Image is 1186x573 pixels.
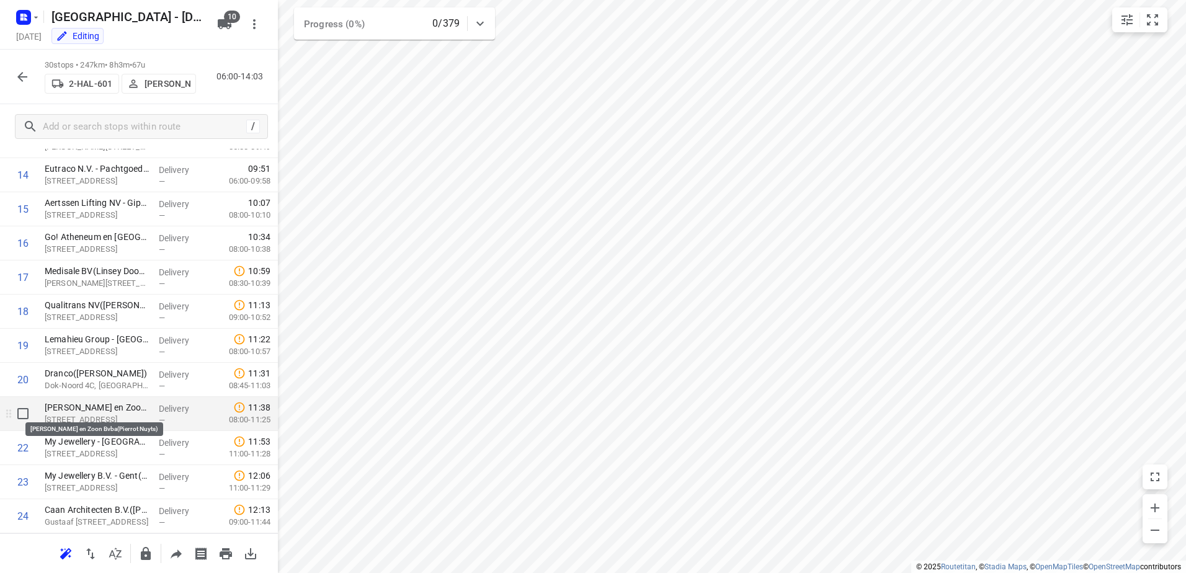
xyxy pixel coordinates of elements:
h5: [GEOGRAPHIC_DATA] - [DATE] [47,7,207,27]
p: 09:00-11:44 [209,516,270,528]
p: Qualitrans NV(Patrick Vuylsteke) [45,299,149,311]
p: [STREET_ADDRESS] [45,175,149,187]
p: 08:30-10:39 [209,277,270,290]
button: 2-HAL-601 [45,74,119,94]
p: Delivery [159,368,205,381]
p: Lemahieu Group - Gent(Jaimie Bonjé) [45,333,149,345]
p: 06:00-14:03 [216,70,268,83]
span: Select [11,401,35,426]
p: 11:00-11:29 [209,482,270,494]
button: More [242,12,267,37]
p: [PERSON_NAME] en Zoon Bvba(Pierrot Nuyts) [45,401,149,414]
span: Download route [238,547,263,559]
span: Print route [213,547,238,559]
p: 08:00-10:38 [209,243,270,255]
span: — [159,518,165,527]
div: small contained button group [1112,7,1167,32]
p: Delivery [159,232,205,244]
p: Delivery [159,471,205,483]
span: Reverse route [78,547,103,559]
p: [STREET_ADDRESS] [45,209,149,221]
p: 08:45-11:03 [209,380,270,392]
svg: Late [233,401,246,414]
span: — [159,450,165,459]
span: 11:38 [248,401,270,414]
div: 14 [17,169,29,181]
div: You are currently in edit mode. [56,30,99,42]
svg: Late [233,265,246,277]
p: 11:00-11:28 [209,448,270,460]
p: Delivery [159,300,205,313]
div: 19 [17,340,29,352]
p: Delivery [159,266,205,278]
h5: Project date [11,29,47,43]
p: Caan Architecten B.V.(Alice Smolders) [45,504,149,516]
div: 24 [17,510,29,522]
span: — [159,347,165,357]
p: My Jewellery - Gent - Kortedagsteeg(Storemanager - Gent -Kortedagsteeg) [45,435,149,448]
span: 10:59 [248,265,270,277]
div: 22 [17,442,29,454]
p: Delivery [159,437,205,449]
p: [STREET_ADDRESS] [45,345,149,358]
span: — [159,211,165,220]
p: Go! Atheneum en Leefschool De Tandem(Nicola Fordyn) [45,231,149,243]
div: Progress (0%)0/379 [294,7,495,40]
button: [PERSON_NAME] [122,74,196,94]
div: 20 [17,374,29,386]
svg: Late [233,435,246,448]
p: Medisale BV(Linsey Doom) [45,265,149,277]
input: Add or search stops within route [43,117,246,136]
span: Sort by time window [103,547,128,559]
button: Fit zoom [1140,7,1165,32]
p: 30 stops • 247km • 8h3m [45,60,196,71]
p: 0/379 [432,16,460,31]
span: 09:51 [248,162,270,175]
span: — [159,245,165,254]
a: OpenStreetMap [1089,562,1140,571]
a: OpenMapTiles [1035,562,1083,571]
p: Gustaaf Callierlaan 35, Gent [45,516,149,528]
p: Delivery [159,164,205,176]
p: 09:00-10:52 [209,311,270,324]
svg: Late [233,333,246,345]
span: — [159,313,165,322]
span: 11:13 [248,299,270,311]
span: 10 [224,11,240,23]
span: 11:31 [248,367,270,380]
p: 08:00-10:57 [209,345,270,358]
p: Dranco(Judy-Anne Resullar) [45,367,149,380]
div: 15 [17,203,29,215]
p: [PERSON_NAME] [145,79,190,89]
p: Dok-Noord 4C, [GEOGRAPHIC_DATA] [45,380,149,392]
span: — [159,177,165,186]
p: My Jewellery B.V. - Gent(Storemanager - Gent) [45,469,149,482]
a: Routetitan [941,562,976,571]
p: Delivery [159,334,205,347]
p: Aertssen Lifting NV - Gipsweg(Shari Lanckrock) [45,197,149,209]
p: Eutraco N.V. - Pachtgoederen(Bert Jaspers) [45,162,149,175]
span: — [159,484,165,493]
svg: Late [233,469,246,482]
div: 18 [17,306,29,318]
p: [PERSON_NAME][STREET_ADDRESS] [45,277,149,290]
span: 11:22 [248,333,270,345]
span: Reoptimize route [53,547,78,559]
p: [STREET_ADDRESS] [45,448,149,460]
p: 08:00-10:10 [209,209,270,221]
a: Stadia Maps [984,562,1027,571]
span: — [159,279,165,288]
span: 12:13 [248,504,270,516]
p: [STREET_ADDRESS] [45,311,149,324]
p: 06:00-09:58 [209,175,270,187]
span: — [159,381,165,391]
div: 16 [17,238,29,249]
div: 17 [17,272,29,283]
p: 2-HAL-601 [69,79,112,89]
span: 11:53 [248,435,270,448]
p: Delivery [159,198,205,210]
span: Print shipping labels [189,547,213,559]
button: Lock route [133,541,158,566]
p: Delivery [159,402,205,415]
button: 10 [212,12,237,37]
